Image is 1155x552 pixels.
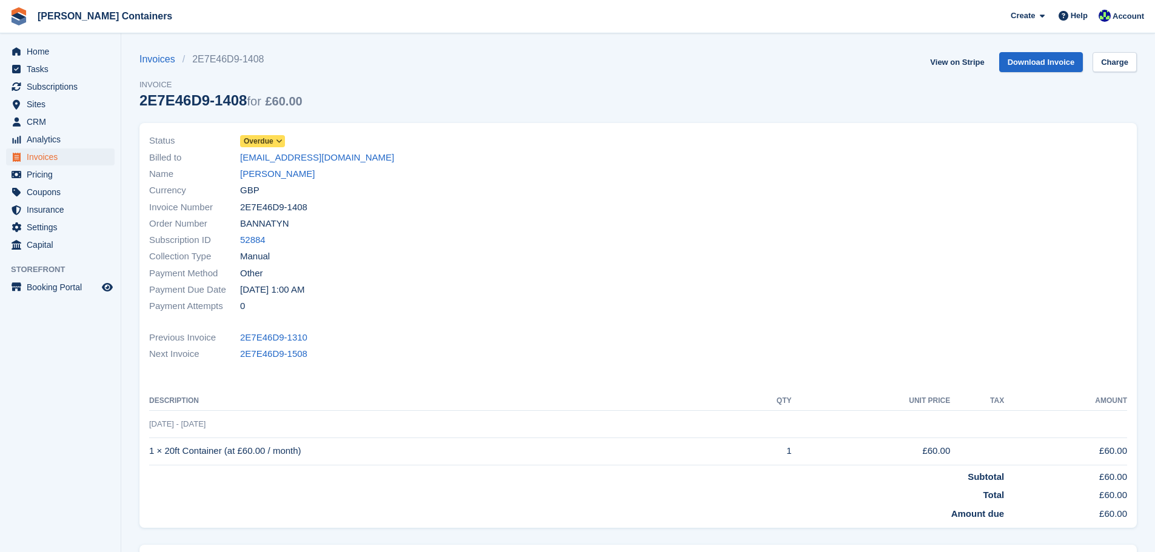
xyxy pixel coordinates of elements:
[27,166,99,183] span: Pricing
[149,201,240,214] span: Invoice Number
[149,250,240,264] span: Collection Type
[149,134,240,148] span: Status
[244,136,273,147] span: Overdue
[27,96,99,113] span: Sites
[10,7,28,25] img: stora-icon-8386f47178a22dfd0bd8f6a31ec36ba5ce8667c1dd55bd0f319d3a0aa187defe.svg
[1004,502,1127,521] td: £60.00
[265,95,302,108] span: £60.00
[149,299,240,313] span: Payment Attempts
[240,250,270,264] span: Manual
[240,347,307,361] a: 2E7E46D9-1508
[149,151,240,165] span: Billed to
[240,267,263,281] span: Other
[240,233,266,247] a: 52884
[149,391,734,411] th: Description
[950,391,1004,411] th: Tax
[240,283,304,297] time: 2025-09-08 00:00:00 UTC
[983,490,1004,500] strong: Total
[6,148,115,165] a: menu
[1099,10,1111,22] img: Audra Whitelaw
[27,184,99,201] span: Coupons
[6,113,115,130] a: menu
[247,95,261,108] span: for
[6,131,115,148] a: menu
[27,219,99,236] span: Settings
[27,131,99,148] span: Analytics
[1004,437,1127,465] td: £60.00
[6,166,115,183] a: menu
[791,391,950,411] th: Unit Price
[1004,465,1127,484] td: £60.00
[6,279,115,296] a: menu
[6,219,115,236] a: menu
[149,283,240,297] span: Payment Due Date
[139,52,303,67] nav: breadcrumbs
[27,43,99,60] span: Home
[100,280,115,294] a: Preview store
[27,236,99,253] span: Capital
[27,148,99,165] span: Invoices
[1004,484,1127,502] td: £60.00
[27,113,99,130] span: CRM
[240,167,315,181] a: [PERSON_NAME]
[999,52,1083,72] a: Download Invoice
[240,151,394,165] a: [EMAIL_ADDRESS][DOMAIN_NAME]
[149,233,240,247] span: Subscription ID
[1113,10,1144,22] span: Account
[139,52,182,67] a: Invoices
[240,299,245,313] span: 0
[240,134,285,148] a: Overdue
[11,264,121,276] span: Storefront
[1011,10,1035,22] span: Create
[27,61,99,78] span: Tasks
[240,331,307,345] a: 2E7E46D9-1310
[6,201,115,218] a: menu
[240,184,259,198] span: GBP
[951,508,1005,519] strong: Amount due
[149,347,240,361] span: Next Invoice
[149,217,240,231] span: Order Number
[6,78,115,95] a: menu
[6,61,115,78] a: menu
[6,96,115,113] a: menu
[139,92,303,108] div: 2E7E46D9-1408
[734,391,792,411] th: QTY
[27,78,99,95] span: Subscriptions
[6,236,115,253] a: menu
[734,437,792,465] td: 1
[139,79,303,91] span: Invoice
[149,437,734,465] td: 1 × 20ft Container (at £60.00 / month)
[149,419,206,428] span: [DATE] - [DATE]
[1071,10,1088,22] span: Help
[149,167,240,181] span: Name
[925,52,989,72] a: View on Stripe
[149,331,240,345] span: Previous Invoice
[27,201,99,218] span: Insurance
[1093,52,1137,72] a: Charge
[240,217,289,231] span: BANNATYN
[6,184,115,201] a: menu
[791,437,950,465] td: £60.00
[149,267,240,281] span: Payment Method
[149,184,240,198] span: Currency
[27,279,99,296] span: Booking Portal
[968,471,1004,482] strong: Subtotal
[240,201,307,214] span: 2E7E46D9-1408
[1004,391,1127,411] th: Amount
[33,6,177,26] a: [PERSON_NAME] Containers
[6,43,115,60] a: menu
